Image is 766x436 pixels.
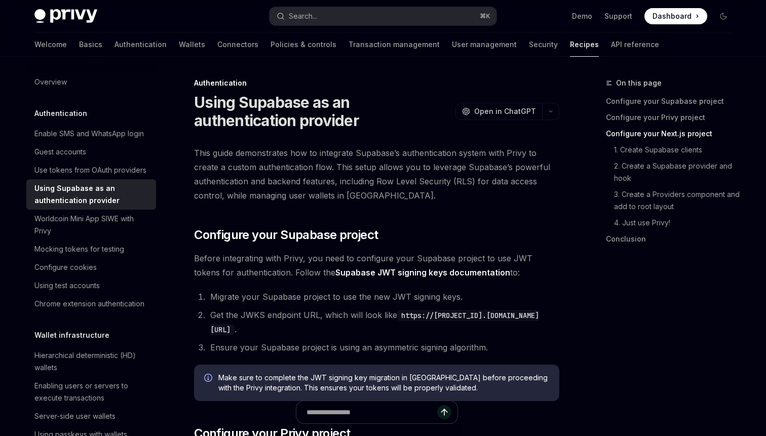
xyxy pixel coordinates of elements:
[26,179,156,210] a: Using Supabase as an authentication provider
[179,32,205,57] a: Wallets
[207,308,559,336] li: Get the JWKS endpoint URL, which will look like .
[335,267,510,278] a: Supabase JWT signing keys documentation
[644,8,707,24] a: Dashboard
[26,161,156,179] a: Use tokens from OAuth providers
[26,295,156,313] a: Chrome extension authentication
[349,32,440,57] a: Transaction management
[653,11,692,21] span: Dashboard
[26,125,156,143] a: Enable SMS and WhatsApp login
[606,109,740,126] a: Configure your Privy project
[34,213,150,237] div: Worldcoin Mini App SIWE with Privy
[26,73,156,91] a: Overview
[529,32,558,57] a: Security
[34,298,144,310] div: Chrome extension authentication
[606,231,740,247] a: Conclusion
[194,227,378,243] span: Configure your Supabase project
[34,380,150,404] div: Enabling users or servers to execute transactions
[34,164,146,176] div: Use tokens from OAuth providers
[614,142,740,158] a: 1. Create Supabase clients
[34,128,144,140] div: Enable SMS and WhatsApp login
[26,407,156,425] a: Server-side user wallets
[34,243,124,255] div: Mocking tokens for testing
[270,7,496,25] button: Search...⌘K
[34,76,67,88] div: Overview
[34,32,67,57] a: Welcome
[570,32,599,57] a: Recipes
[26,143,156,161] a: Guest accounts
[34,410,116,422] div: Server-side user wallets
[26,346,156,377] a: Hierarchical deterministic (HD) wallets
[218,373,549,393] span: Make sure to complete the JWT signing key migration in [GEOGRAPHIC_DATA] before proceeding with t...
[452,32,517,57] a: User management
[34,146,86,158] div: Guest accounts
[34,261,97,273] div: Configure cookies
[194,93,451,130] h1: Using Supabase as an authentication provider
[474,106,536,116] span: Open in ChatGPT
[611,32,659,57] a: API reference
[455,103,542,120] button: Open in ChatGPT
[26,377,156,407] a: Enabling users or servers to execute transactions
[204,374,214,384] svg: Info
[26,240,156,258] a: Mocking tokens for testing
[79,32,102,57] a: Basics
[616,77,662,89] span: On this page
[606,126,740,142] a: Configure your Next.js project
[114,32,167,57] a: Authentication
[715,8,732,24] button: Toggle dark mode
[606,93,740,109] a: Configure your Supabase project
[614,158,740,186] a: 2. Create a Supabase provider and hook
[207,290,559,304] li: Migrate your Supabase project to use the new JWT signing keys.
[480,12,490,20] span: ⌘ K
[207,340,559,354] li: Ensure your Supabase project is using an asymmetric signing algorithm.
[604,11,632,21] a: Support
[194,146,559,203] span: This guide demonstrates how to integrate Supabase’s authentication system with Privy to create a ...
[271,32,336,57] a: Policies & controls
[26,258,156,276] a: Configure cookies
[217,32,258,57] a: Connectors
[34,9,97,23] img: dark logo
[34,329,109,341] h5: Wallet infrastructure
[194,251,559,280] span: Before integrating with Privy, you need to configure your Supabase project to use JWT tokens for ...
[26,276,156,295] a: Using test accounts
[437,405,451,419] button: Send message
[194,78,559,88] div: Authentication
[614,215,740,231] a: 4. Just use Privy!
[572,11,592,21] a: Demo
[289,10,317,22] div: Search...
[614,186,740,215] a: 3. Create a Providers component and add to root layout
[34,107,87,120] h5: Authentication
[34,280,100,292] div: Using test accounts
[26,210,156,240] a: Worldcoin Mini App SIWE with Privy
[34,349,150,374] div: Hierarchical deterministic (HD) wallets
[34,182,150,207] div: Using Supabase as an authentication provider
